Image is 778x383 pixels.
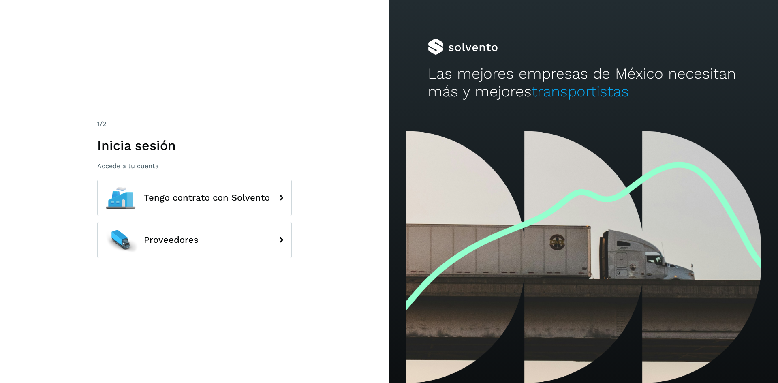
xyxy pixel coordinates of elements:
[97,180,292,216] button: Tengo contrato con Solvento
[144,193,270,203] span: Tengo contrato con Solvento
[97,120,100,128] span: 1
[97,222,292,258] button: Proveedores
[532,83,629,100] span: transportistas
[144,235,199,245] span: Proveedores
[428,65,739,101] h2: Las mejores empresas de México necesitan más y mejores
[97,162,292,170] p: Accede a tu cuenta
[97,138,292,153] h1: Inicia sesión
[97,119,292,129] div: /2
